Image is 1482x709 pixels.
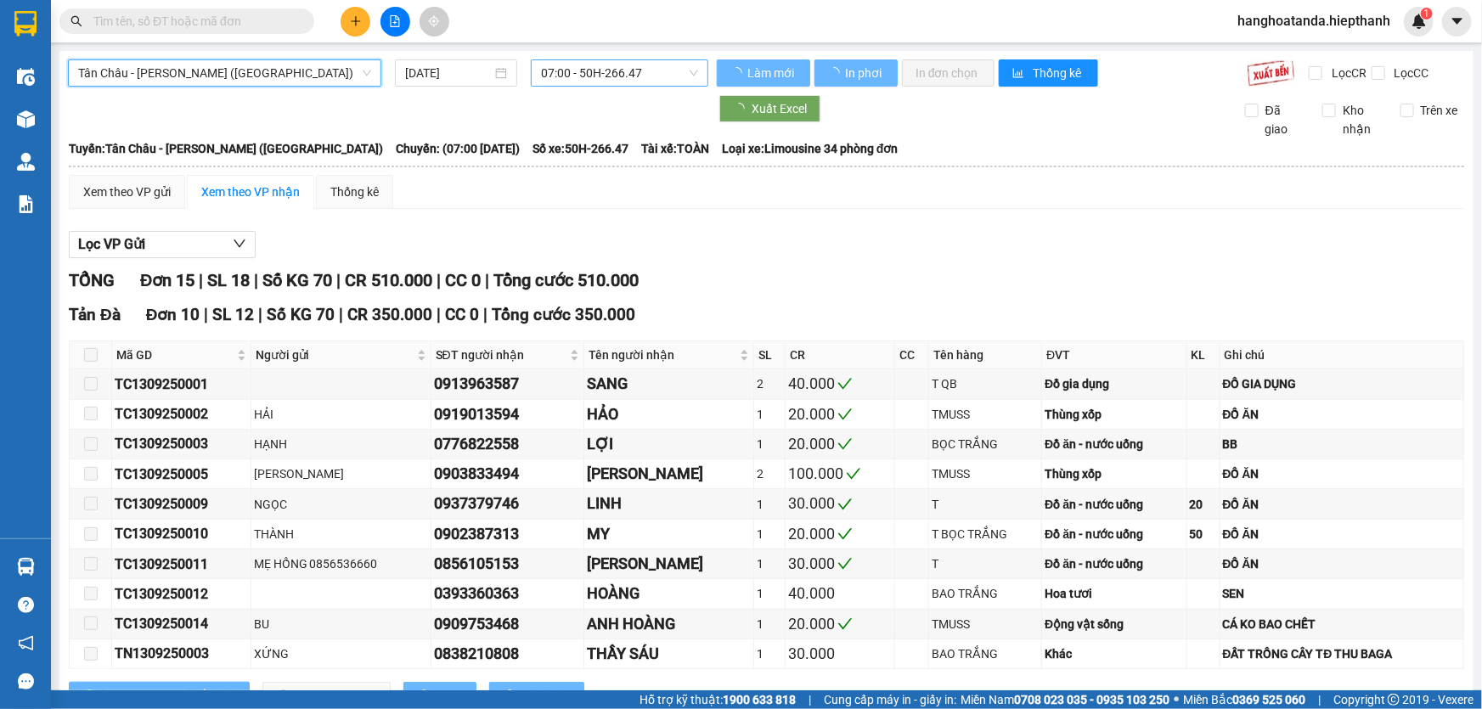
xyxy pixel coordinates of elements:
[788,432,892,456] div: 20.000
[932,495,1039,514] div: T
[1045,584,1183,603] div: Hoa tươi
[1318,690,1321,709] span: |
[78,60,371,86] span: Tân Châu - Hồ Chí Minh (Giường)
[837,407,853,422] span: check
[17,68,35,86] img: warehouse-icon
[437,305,441,324] span: |
[902,59,995,87] button: In đơn chọn
[845,64,884,82] span: In phơi
[112,489,251,519] td: TC1309250009
[757,644,782,663] div: 1
[1223,615,1461,633] div: CÁ KO BAO CHẾT
[788,462,892,486] div: 100.000
[752,99,807,118] span: Xuất Excel
[258,305,262,324] span: |
[932,554,1039,573] div: T
[1045,435,1183,453] div: Đồ ăn - nước uống
[757,495,782,514] div: 1
[339,305,343,324] span: |
[1223,644,1461,663] div: ĐẤT TRỒNG CÂY TĐ THU BAGA
[431,579,584,609] td: 0393360363
[350,15,362,27] span: plus
[846,466,861,481] span: check
[730,67,745,79] span: loading
[589,346,736,364] span: Tên người nhận
[932,374,1039,393] div: T QB
[788,402,892,426] div: 20.000
[115,464,248,485] div: TC1309250005
[723,693,796,706] strong: 1900 633 818
[1223,495,1461,514] div: ĐỒ ĂN
[434,372,581,396] div: 0913963587
[788,582,892,605] div: 40.000
[434,402,581,426] div: 0919013594
[719,95,820,122] button: Xuất Excel
[1223,405,1461,424] div: ĐỒ ĂN
[389,15,401,27] span: file-add
[1183,690,1305,709] span: Miền Bắc
[254,464,428,483] div: [PERSON_NAME]
[1223,554,1461,573] div: ĐỒ ĂN
[587,402,751,426] div: HẢO
[396,139,520,158] span: Chuyến: (07:00 [DATE])
[757,584,782,603] div: 1
[78,234,145,255] span: Lọc VP Gửi
[112,520,251,549] td: TC1309250010
[18,597,34,613] span: question-circle
[69,682,250,709] button: [PERSON_NAME] sắp xếp
[932,464,1039,483] div: TMUSS
[932,615,1039,633] div: TMUSS
[533,139,628,158] span: Số xe: 50H-266.47
[489,682,584,709] button: In biên lai
[1220,341,1464,369] th: Ghi chú
[584,430,754,459] td: LỢI
[640,690,796,709] span: Hỗ trợ kỹ thuật:
[1045,405,1183,424] div: Thùng xốp
[341,7,370,37] button: plus
[1014,693,1169,706] strong: 0708 023 035 - 0935 103 250
[837,497,853,512] span: check
[18,635,34,651] span: notification
[199,270,203,290] span: |
[14,11,37,37] img: logo-vxr
[116,346,234,364] span: Mã GD
[1423,8,1429,20] span: 1
[584,549,754,579] td: QUANG HUY
[336,270,341,290] span: |
[587,642,751,666] div: THẦY SÁU
[1045,464,1183,483] div: Thùng xốp
[115,613,248,634] div: TC1309250014
[786,341,895,369] th: CR
[837,436,853,452] span: check
[1259,101,1310,138] span: Đã giao
[1223,464,1461,483] div: ĐỒ ĂN
[932,644,1039,663] div: BAO TRẮNG
[254,615,428,633] div: BU
[1450,14,1465,29] span: caret-down
[932,525,1039,543] div: T BỌC TRẮNG
[1045,554,1183,573] div: Đồ ăn - nước uống
[330,183,379,201] div: Thống kê
[254,554,428,573] div: MẸ HỒNG 0856536660
[380,7,410,37] button: file-add
[1412,14,1427,29] img: icon-new-feature
[17,195,35,213] img: solution-icon
[431,369,584,399] td: 0913963587
[434,522,581,546] div: 0902387313
[584,369,754,399] td: SANG
[233,237,246,250] span: down
[112,549,251,579] td: TC1309250011
[17,110,35,128] img: warehouse-icon
[69,270,115,290] span: TỔNG
[347,305,432,324] span: CR 350.000
[431,549,584,579] td: 0856105153
[17,558,35,576] img: warehouse-icon
[112,610,251,639] td: TC1309250014
[584,579,754,609] td: HOÀNG
[436,346,566,364] span: SĐT người nhận
[18,673,34,689] span: message
[405,64,492,82] input: 13/09/2025
[584,520,754,549] td: MY
[69,305,121,324] span: Tản Đà
[254,495,428,514] div: NGỌC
